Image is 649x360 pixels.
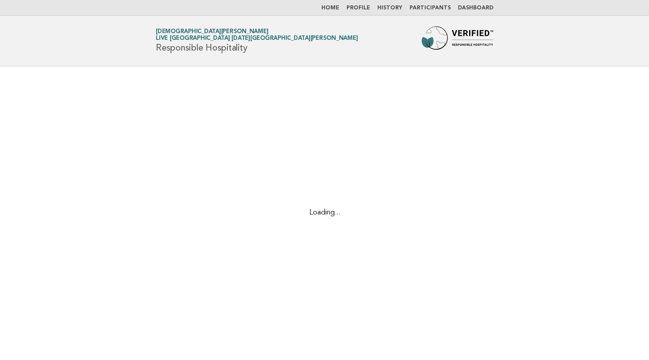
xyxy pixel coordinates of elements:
[410,5,451,11] a: Participants
[156,29,358,41] a: [DEMOGRAPHIC_DATA][PERSON_NAME]Live [GEOGRAPHIC_DATA] [DATE][GEOGRAPHIC_DATA][PERSON_NAME]
[156,36,358,42] span: Live [GEOGRAPHIC_DATA] [DATE][GEOGRAPHIC_DATA][PERSON_NAME]
[458,5,493,11] a: Dashboard
[297,208,353,218] div: Loading...
[422,26,493,55] img: Forbes Travel Guide
[346,5,370,11] a: Profile
[377,5,402,11] a: History
[321,5,339,11] a: Home
[156,29,358,52] h1: Responsible Hospitality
